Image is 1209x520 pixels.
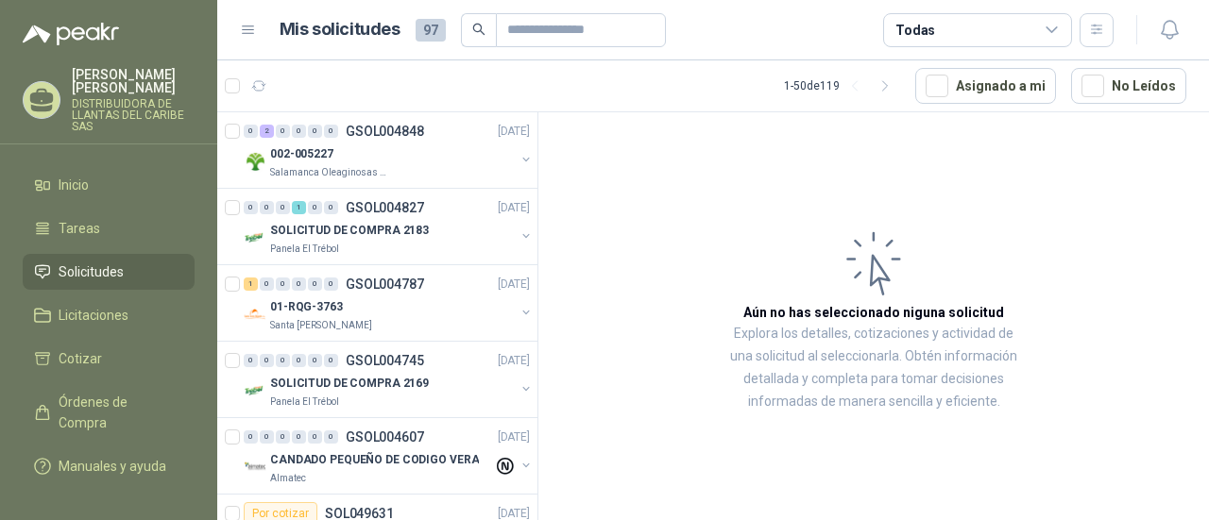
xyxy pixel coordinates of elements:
[270,298,343,316] p: 01-RQG-3763
[244,150,266,173] img: Company Logo
[292,430,306,444] div: 0
[260,277,274,291] div: 0
[59,305,128,326] span: Licitaciones
[244,273,534,333] a: 1 0 0 0 0 0 GSOL004787[DATE] Company Logo01-RQG-3763Santa [PERSON_NAME]
[23,167,195,203] a: Inicio
[308,125,322,138] div: 0
[292,125,306,138] div: 0
[59,218,100,239] span: Tareas
[416,19,446,42] span: 97
[270,165,389,180] p: Salamanca Oleaginosas SAS
[472,23,485,36] span: search
[324,125,338,138] div: 0
[270,242,339,257] p: Panela El Trébol
[270,471,306,486] p: Almatec
[308,354,322,367] div: 0
[276,354,290,367] div: 0
[498,428,530,446] p: [DATE]
[324,354,338,367] div: 0
[244,277,258,291] div: 1
[325,507,394,520] p: SOL049631
[59,348,102,369] span: Cotizar
[244,430,258,444] div: 0
[270,222,429,240] p: SOLICITUD DE COMPRA 2183
[324,201,338,214] div: 0
[270,318,372,333] p: Santa [PERSON_NAME]
[260,354,274,367] div: 0
[72,98,195,132] p: DISTRIBUIDORA DE LLANTAS DEL CARIBE SAS
[498,199,530,217] p: [DATE]
[23,210,195,246] a: Tareas
[23,254,195,290] a: Solicitudes
[23,23,119,45] img: Logo peakr
[23,384,195,441] a: Órdenes de Compra
[292,277,306,291] div: 0
[244,379,266,402] img: Company Logo
[498,352,530,370] p: [DATE]
[23,341,195,377] a: Cotizar
[324,430,338,444] div: 0
[308,201,322,214] div: 0
[244,226,266,249] img: Company Logo
[260,430,274,444] div: 0
[23,297,195,333] a: Licitaciones
[244,349,534,410] a: 0 0 0 0 0 0 GSOL004745[DATE] Company LogoSOLICITUD DE COMPRA 2169Panela El Trébol
[346,354,424,367] p: GSOL004745
[260,201,274,214] div: 0
[244,196,534,257] a: 0 0 0 1 0 0 GSOL004827[DATE] Company LogoSOLICITUD DE COMPRA 2183Panela El Trébol
[308,277,322,291] div: 0
[276,201,290,214] div: 0
[59,175,89,195] span: Inicio
[270,451,479,469] p: CANDADO PEQUEÑO DE CODIGO VERA
[895,20,935,41] div: Todas
[276,277,290,291] div: 0
[276,125,290,138] div: 0
[915,68,1056,104] button: Asignado a mi
[276,430,290,444] div: 0
[270,394,339,410] p: Panela El Trébol
[59,392,177,433] span: Órdenes de Compra
[244,201,258,214] div: 0
[292,354,306,367] div: 0
[308,430,322,444] div: 0
[784,71,900,101] div: 1 - 50 de 119
[1071,68,1186,104] button: No Leídos
[59,456,166,477] span: Manuales y ayuda
[72,68,195,94] p: [PERSON_NAME] [PERSON_NAME]
[346,125,424,138] p: GSOL004848
[244,120,534,180] a: 0 2 0 0 0 0 GSOL004848[DATE] Company Logo002-005227Salamanca Oleaginosas SAS
[498,123,530,141] p: [DATE]
[244,303,266,326] img: Company Logo
[346,277,424,291] p: GSOL004787
[244,456,266,478] img: Company Logo
[23,448,195,484] a: Manuales y ayuda
[244,426,534,486] a: 0 0 0 0 0 0 GSOL004607[DATE] Company LogoCANDADO PEQUEÑO DE CODIGO VERAAlmatec
[244,354,258,367] div: 0
[244,125,258,138] div: 0
[270,145,333,163] p: 002-005227
[59,261,124,282] span: Solicitudes
[743,302,1004,323] h3: Aún no has seleccionado niguna solicitud
[270,375,429,393] p: SOLICITUD DE COMPRA 2169
[324,277,338,291] div: 0
[346,201,424,214] p: GSOL004827
[292,201,306,214] div: 1
[280,16,400,43] h1: Mis solicitudes
[346,430,424,444] p: GSOL004607
[727,323,1020,413] p: Explora los detalles, cotizaciones y actividad de una solicitud al seleccionarla. Obtén informaci...
[260,125,274,138] div: 2
[498,276,530,294] p: [DATE]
